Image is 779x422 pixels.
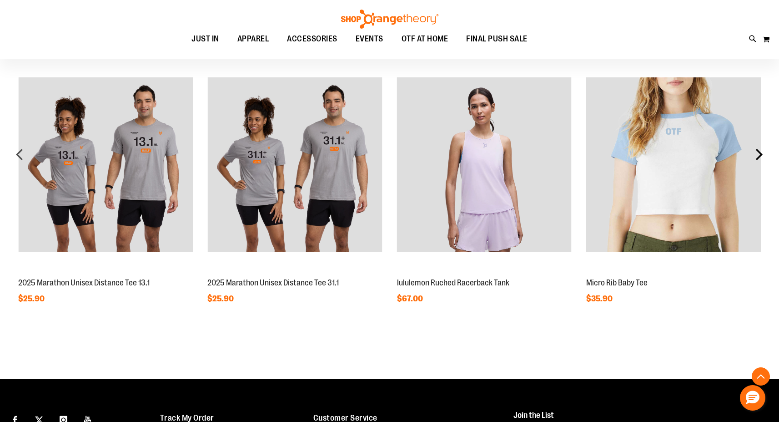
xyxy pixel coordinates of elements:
a: 2025 Marathon Unisex Distance Tee 31.1 [207,268,382,275]
img: Micro Rib Baby Tee [586,77,761,252]
button: Hello, have a question? Let’s chat. [740,385,765,411]
span: APPAREL [237,29,269,49]
a: Micro Rib Baby Tee [586,278,648,287]
a: APPAREL [228,29,278,50]
div: next [750,145,768,163]
a: lululemon Ruched Racerback Tank [397,278,509,287]
img: 2025 Marathon Unisex Distance Tee 13.1 [18,77,193,252]
a: ACCESSORIES [278,29,347,50]
img: lululemon Ruched Racerback Tank [397,77,572,252]
div: prev [11,145,29,163]
span: $35.90 [586,294,614,303]
a: lululemon Ruched Racerback Tank [397,268,572,275]
span: FINAL PUSH SALE [466,29,528,49]
a: EVENTS [347,29,392,50]
a: JUST IN [182,29,228,50]
a: 2025 Marathon Unisex Distance Tee 31.1 [207,278,339,287]
span: $25.90 [207,294,235,303]
a: 2025 Marathon Unisex Distance Tee 13.1 [18,278,150,287]
a: FINAL PUSH SALE [457,29,537,50]
img: Shop Orangetheory [340,10,440,29]
span: EVENTS [356,29,383,49]
span: ACCESSORIES [287,29,337,49]
img: 2025 Marathon Unisex Distance Tee 31.1 [207,77,382,252]
span: $67.00 [397,294,424,303]
a: Micro Rib Baby Tee [586,268,761,275]
span: JUST IN [191,29,219,49]
button: Back To Top [752,367,770,386]
a: OTF AT HOME [392,29,457,50]
span: OTF AT HOME [402,29,448,49]
a: 2025 Marathon Unisex Distance Tee 13.1 [18,268,193,275]
span: $25.90 [18,294,46,303]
